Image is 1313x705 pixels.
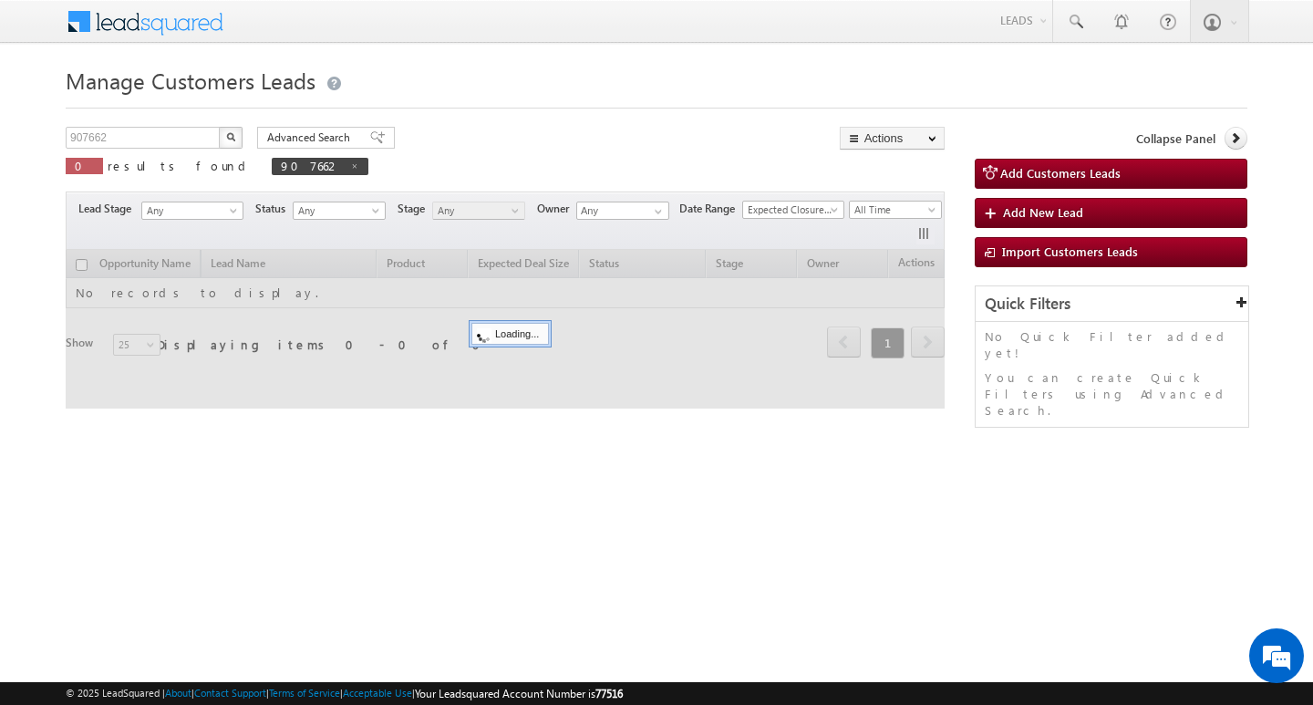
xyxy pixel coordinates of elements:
[537,201,576,217] span: Owner
[78,201,139,217] span: Lead Stage
[226,132,235,141] img: Search
[645,202,667,221] a: Show All Items
[294,202,380,219] span: Any
[267,130,356,146] span: Advanced Search
[66,685,623,702] span: © 2025 LeadSquared | | | | |
[1002,244,1138,259] span: Import Customers Leads
[850,202,936,218] span: All Time
[432,202,525,220] a: Any
[269,687,340,699] a: Terms of Service
[976,286,1248,322] div: Quick Filters
[1136,130,1215,147] span: Collapse Panel
[165,687,191,699] a: About
[293,202,386,220] a: Any
[679,201,742,217] span: Date Range
[743,202,838,218] span: Expected Closure Date
[1000,165,1121,181] span: Add Customers Leads
[985,328,1239,361] p: No Quick Filter added yet!
[433,202,520,219] span: Any
[75,158,94,173] span: 0
[142,202,237,219] span: Any
[595,687,623,700] span: 77516
[415,687,623,700] span: Your Leadsquared Account Number is
[141,202,243,220] a: Any
[66,66,315,95] span: Manage Customers Leads
[849,201,942,219] a: All Time
[398,201,432,217] span: Stage
[343,687,412,699] a: Acceptable Use
[985,369,1239,419] p: You can create Quick Filters using Advanced Search.
[255,201,293,217] span: Status
[194,687,266,699] a: Contact Support
[576,202,669,220] input: Type to Search
[471,323,549,345] div: Loading...
[742,201,844,219] a: Expected Closure Date
[281,158,341,173] span: 907662
[1003,204,1083,220] span: Add New Lead
[108,158,253,173] span: results found
[840,127,945,150] button: Actions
